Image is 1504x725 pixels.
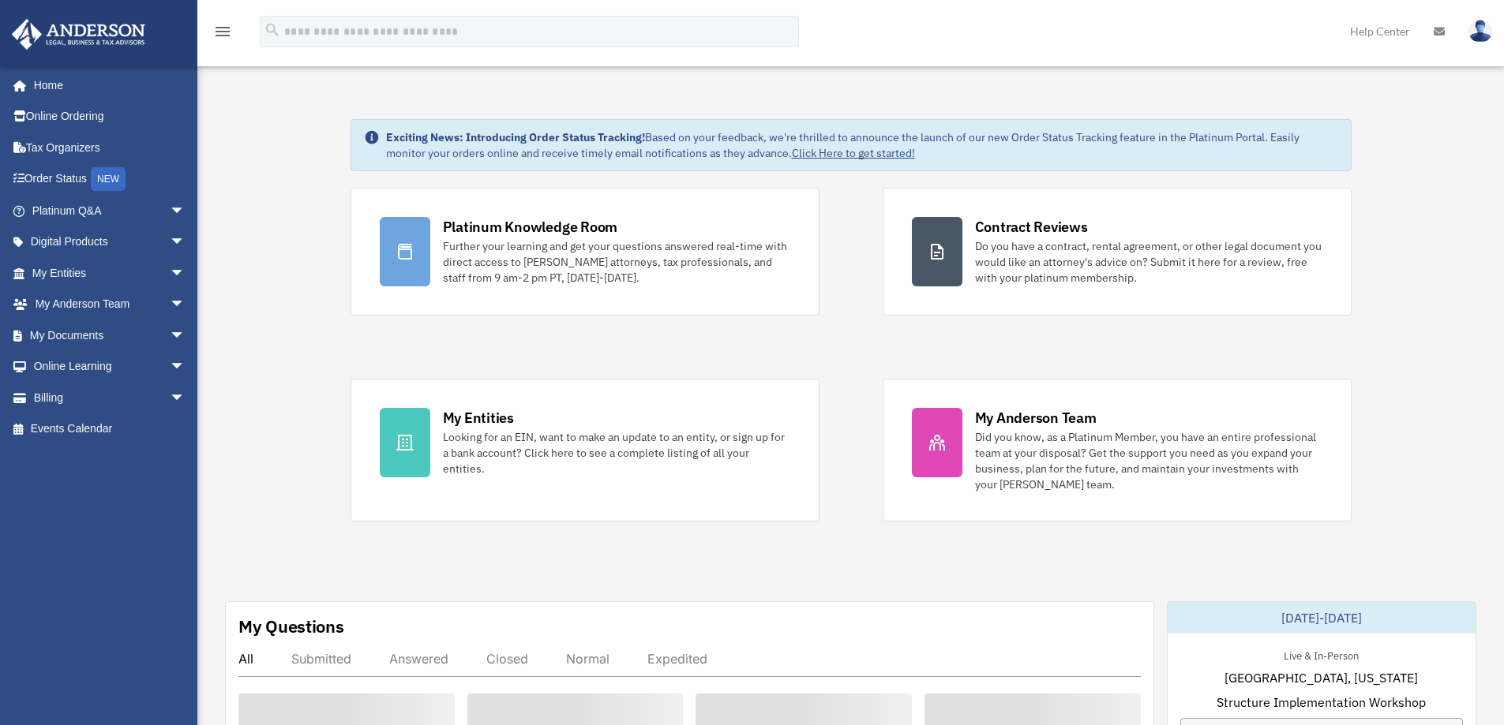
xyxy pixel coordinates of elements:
a: Tax Organizers [11,132,209,163]
a: menu [213,28,232,41]
a: Click Here to get started! [792,146,915,160]
i: menu [213,22,232,41]
a: Home [11,69,201,101]
a: Online Ordering [11,101,209,133]
img: User Pic [1468,20,1492,43]
a: Contract Reviews Do you have a contract, rental agreement, or other legal document you would like... [883,188,1352,316]
div: [DATE]-[DATE] [1168,602,1476,633]
div: Normal [566,651,609,667]
div: Further your learning and get your questions answered real-time with direct access to [PERSON_NAM... [443,238,790,286]
a: My Documentsarrow_drop_down [11,320,209,351]
a: Order StatusNEW [11,163,209,196]
div: Expedited [647,651,707,667]
div: Live & In-Person [1271,646,1371,663]
i: search [264,21,281,39]
span: Structure Implementation Workshop [1217,693,1426,712]
div: All [238,651,253,667]
span: arrow_drop_down [170,320,201,352]
div: Based on your feedback, we're thrilled to announce the launch of our new Order Status Tracking fe... [386,129,1338,161]
div: My Anderson Team [975,408,1097,428]
a: Platinum Knowledge Room Further your learning and get your questions answered real-time with dire... [351,188,820,316]
div: Closed [486,651,528,667]
a: Billingarrow_drop_down [11,382,209,413]
a: My Anderson Team Did you know, as a Platinum Member, you have an entire professional team at your... [883,379,1352,521]
span: arrow_drop_down [170,351,201,383]
a: Digital Productsarrow_drop_down [11,226,209,258]
img: Anderson Advisors Platinum Portal [7,19,150,50]
a: My Anderson Teamarrow_drop_down [11,289,209,320]
strong: Exciting News: Introducing Order Status Tracking! [386,130,645,144]
span: arrow_drop_down [170,257,201,290]
a: My Entitiesarrow_drop_down [11,257,209,289]
div: My Questions [238,615,344,638]
div: Looking for an EIN, want to make an update to an entity, or sign up for a bank account? Click her... [443,429,790,476]
a: Platinum Q&Aarrow_drop_down [11,195,209,226]
div: NEW [91,167,126,191]
span: arrow_drop_down [170,289,201,321]
span: [GEOGRAPHIC_DATA], [US_STATE] [1225,668,1418,687]
a: My Entities Looking for an EIN, want to make an update to an entity, or sign up for a bank accoun... [351,379,820,521]
div: Did you know, as a Platinum Member, you have an entire professional team at your disposal? Get th... [975,429,1322,492]
div: Submitted [291,651,351,667]
div: My Entities [443,408,514,428]
div: Do you have a contract, rental agreement, or other legal document you would like an attorney's ad... [975,238,1322,286]
div: Platinum Knowledge Room [443,217,618,237]
span: arrow_drop_down [170,195,201,227]
span: arrow_drop_down [170,226,201,259]
div: Contract Reviews [975,217,1088,237]
div: Answered [389,651,448,667]
span: arrow_drop_down [170,382,201,414]
a: Online Learningarrow_drop_down [11,351,209,383]
a: Events Calendar [11,413,209,445]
